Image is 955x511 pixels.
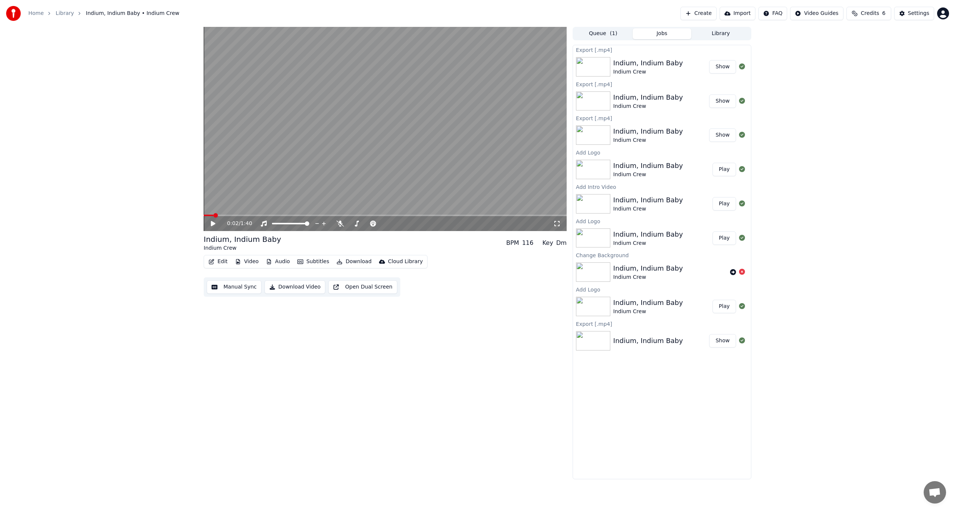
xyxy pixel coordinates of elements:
div: Indium, Indium Baby [613,126,683,137]
button: Edit [206,256,231,267]
div: Dm [556,239,567,247]
span: Credits [861,10,879,17]
div: Add Logo [573,148,751,157]
button: Play [713,231,736,245]
button: Download Video [264,280,325,294]
div: Indium, Indium Baby [613,297,683,308]
div: Indium, Indium Baby [613,336,683,346]
span: 0:02 [227,220,239,227]
div: Open chat [924,481,946,504]
button: Show [709,60,736,74]
button: Credits6 [846,7,891,20]
button: Show [709,128,736,142]
button: Jobs [633,28,692,39]
span: 1:40 [241,220,252,227]
div: Add Intro Video [573,182,751,191]
div: / [227,220,245,227]
button: Play [713,197,736,211]
div: Key [542,239,553,247]
button: Show [709,334,736,348]
div: Indium, Indium Baby [613,229,683,240]
button: Create [680,7,717,20]
button: FAQ [758,7,787,20]
div: Indium, Indium Baby [204,234,281,244]
div: Indium, Indium Baby [613,92,683,103]
div: Indium, Indium Baby [613,161,683,171]
button: Play [713,300,736,313]
div: Change Background [573,250,751,259]
div: Add Logo [573,216,751,225]
button: Settings [894,7,934,20]
div: Indium, Indium Baby [613,195,683,205]
div: Export [.mp4] [573,113,751,122]
button: Play [713,163,736,176]
div: Settings [908,10,929,17]
div: Indium Crew [613,68,683,76]
span: 6 [882,10,886,17]
div: Indium Crew [613,103,683,110]
div: Indium Crew [204,244,281,252]
div: BPM [506,239,519,247]
div: Indium Crew [613,308,683,315]
button: Open Dual Screen [328,280,397,294]
span: ( 1 ) [610,30,617,37]
div: Export [.mp4] [573,319,751,328]
div: Indium Crew [613,205,683,213]
span: Indium, Indium Baby • Indium Crew [86,10,179,17]
div: Indium Crew [613,240,683,247]
div: Indium Crew [613,171,683,178]
button: Download [334,256,375,267]
div: Indium Crew [613,137,683,144]
div: Export [.mp4] [573,45,751,54]
button: Import [720,7,755,20]
div: Indium Crew [613,274,683,281]
div: Indium, Indium Baby [613,263,683,274]
div: Add Logo [573,285,751,294]
div: Indium, Indium Baby [613,58,683,68]
button: Queue [574,28,633,39]
nav: breadcrumb [28,10,179,17]
button: Manual Sync [207,280,262,294]
button: Show [709,94,736,108]
button: Video Guides [790,7,843,20]
button: Audio [263,256,293,267]
a: Library [56,10,74,17]
button: Video [232,256,262,267]
a: Home [28,10,44,17]
img: youka [6,6,21,21]
button: Library [691,28,750,39]
div: Export [.mp4] [573,80,751,88]
div: Cloud Library [388,258,423,265]
button: Subtitles [294,256,332,267]
div: 116 [522,239,533,247]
